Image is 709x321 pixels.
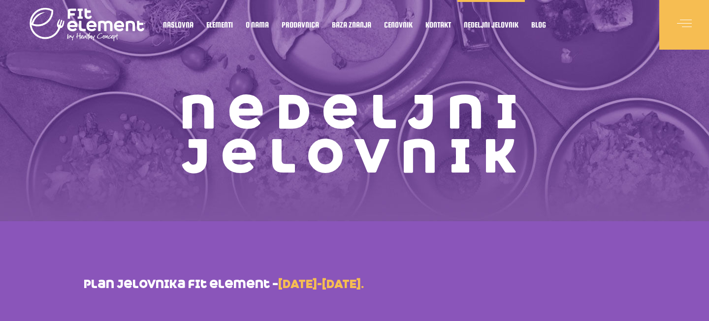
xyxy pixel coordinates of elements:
[278,277,364,292] strong: [DATE]-[DATE].
[425,22,451,27] span: Kontakt
[384,22,413,27] span: Cenovnik
[84,91,625,179] h1: Nedeljni jelovnik
[206,22,233,27] span: Elementi
[282,22,319,27] span: Prodavnica
[30,5,145,44] img: logo light
[246,22,269,27] span: O nama
[531,22,546,27] span: Blog
[84,275,625,293] p: plan jelovnika fit element –
[163,22,193,27] span: Naslovna
[332,22,371,27] span: Baza znanja
[464,22,518,27] span: Nedeljni jelovnik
